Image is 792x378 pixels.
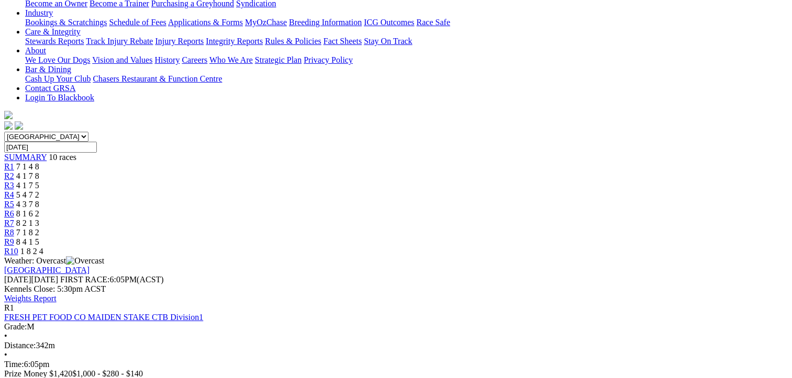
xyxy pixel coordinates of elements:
span: • [4,350,7,359]
span: 10 races [49,153,76,162]
a: FRESH PET FOOD CO MAIDEN STAKE CTB Division1 [4,313,203,322]
span: 4 1 7 8 [16,171,39,180]
span: Weather: Overcast [4,256,104,265]
a: R8 [4,228,14,237]
a: Vision and Values [92,55,152,64]
input: Select date [4,142,97,153]
span: Time: [4,360,24,369]
span: Grade: [4,322,27,331]
img: facebook.svg [4,121,13,130]
span: [DATE] [4,275,58,284]
a: Contact GRSA [25,84,75,93]
a: Applications & Forms [168,18,243,27]
a: Stay On Track [364,37,412,45]
div: Bar & Dining [25,74,788,84]
div: M [4,322,788,331]
a: Bookings & Scratchings [25,18,107,27]
span: 6:05PM(ACST) [60,275,164,284]
a: Rules & Policies [265,37,321,45]
img: logo-grsa-white.png [4,111,13,119]
div: 6:05pm [4,360,788,369]
a: Fact Sheets [324,37,362,45]
a: Who We Are [209,55,253,64]
a: Strategic Plan [255,55,302,64]
a: Stewards Reports [25,37,84,45]
span: 7 1 4 8 [16,162,39,171]
span: 8 1 6 2 [16,209,39,218]
div: 342m [4,341,788,350]
span: $1,000 - $280 - $140 [72,369,143,378]
a: Track Injury Rebate [86,37,153,45]
a: Integrity Reports [206,37,263,45]
a: Weights Report [4,294,57,303]
a: Breeding Information [289,18,362,27]
span: • [4,331,7,340]
a: R7 [4,219,14,227]
span: 4 3 7 8 [16,200,39,209]
a: Bar & Dining [25,65,71,74]
a: Careers [182,55,207,64]
a: Race Safe [416,18,450,27]
a: Industry [25,8,53,17]
span: R1 [4,303,14,312]
span: 1 8 2 4 [20,247,43,256]
div: About [25,55,788,65]
a: R3 [4,181,14,190]
img: twitter.svg [15,121,23,130]
a: Injury Reports [155,37,204,45]
a: R2 [4,171,14,180]
div: Industry [25,18,788,27]
a: R6 [4,209,14,218]
a: R5 [4,200,14,209]
a: Privacy Policy [304,55,353,64]
span: 8 2 1 3 [16,219,39,227]
span: 4 1 7 5 [16,181,39,190]
a: R1 [4,162,14,171]
span: FIRST RACE: [60,275,109,284]
a: Cash Up Your Club [25,74,91,83]
a: Chasers Restaurant & Function Centre [93,74,222,83]
a: R4 [4,190,14,199]
a: [GEOGRAPHIC_DATA] [4,266,90,274]
a: Care & Integrity [25,27,81,36]
a: MyOzChase [245,18,287,27]
span: [DATE] [4,275,31,284]
span: Distance: [4,341,36,350]
a: History [154,55,180,64]
div: Kennels Close: 5:30pm ACST [4,284,788,294]
a: Login To Blackbook [25,93,94,102]
span: 8 4 1 5 [16,237,39,246]
img: Overcast [66,256,104,266]
a: R10 [4,247,18,256]
a: About [25,46,46,55]
a: SUMMARY [4,153,47,162]
a: Schedule of Fees [109,18,166,27]
span: 7 1 8 2 [16,228,39,237]
div: Care & Integrity [25,37,788,46]
a: We Love Our Dogs [25,55,90,64]
a: R9 [4,237,14,246]
a: ICG Outcomes [364,18,414,27]
span: 5 4 7 2 [16,190,39,199]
